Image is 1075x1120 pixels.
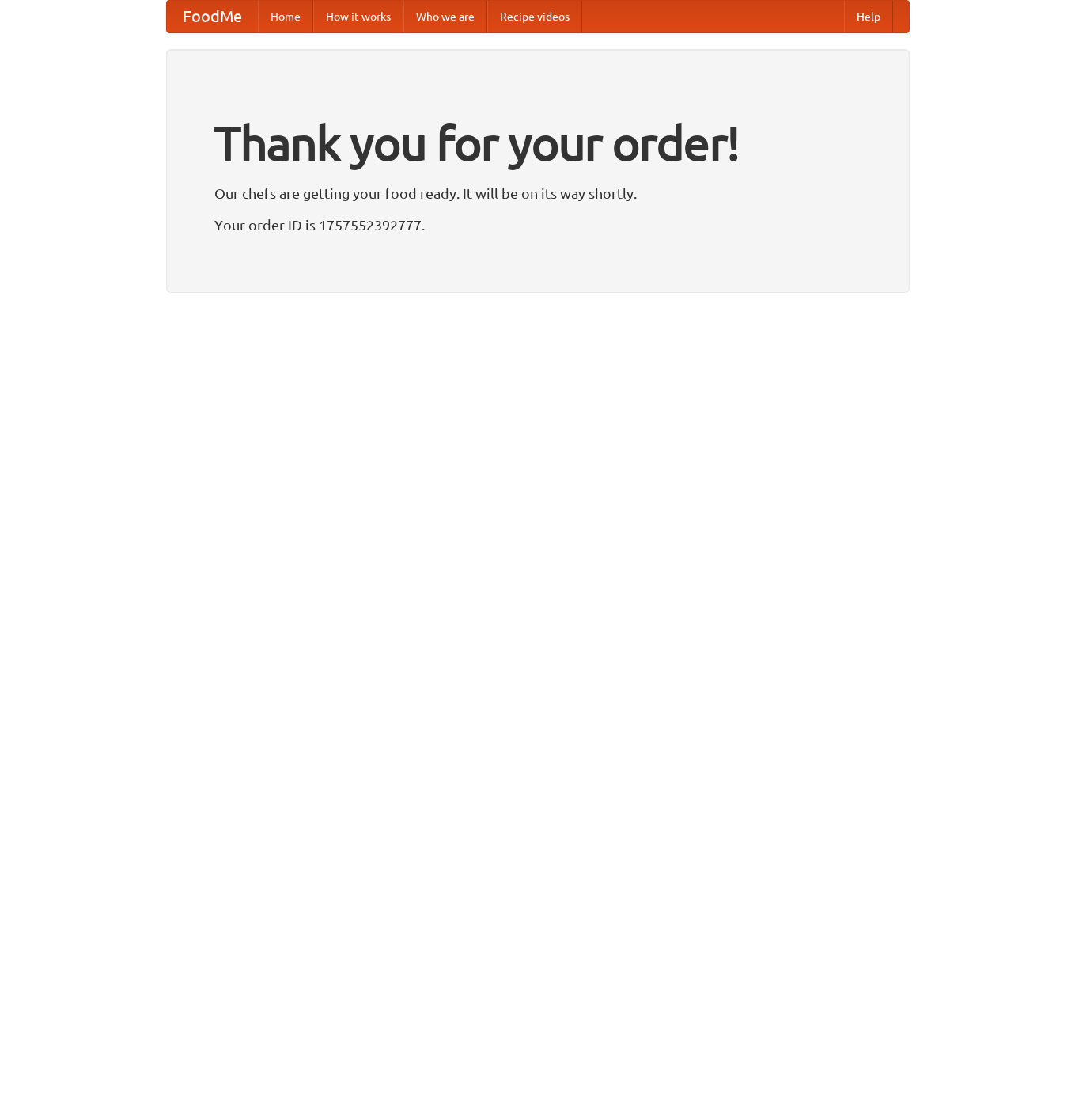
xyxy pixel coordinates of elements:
a: Home [258,1,313,32]
a: Help [844,1,893,32]
a: Who we are [403,1,487,32]
a: How it works [313,1,403,32]
a: FoodMe [167,1,258,32]
p: Your order ID is 1757552392777. [214,213,861,237]
h1: Thank you for your order! [214,105,861,181]
p: Our chefs are getting your food ready. It will be on its way shortly. [214,181,861,205]
a: Recipe videos [487,1,582,32]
